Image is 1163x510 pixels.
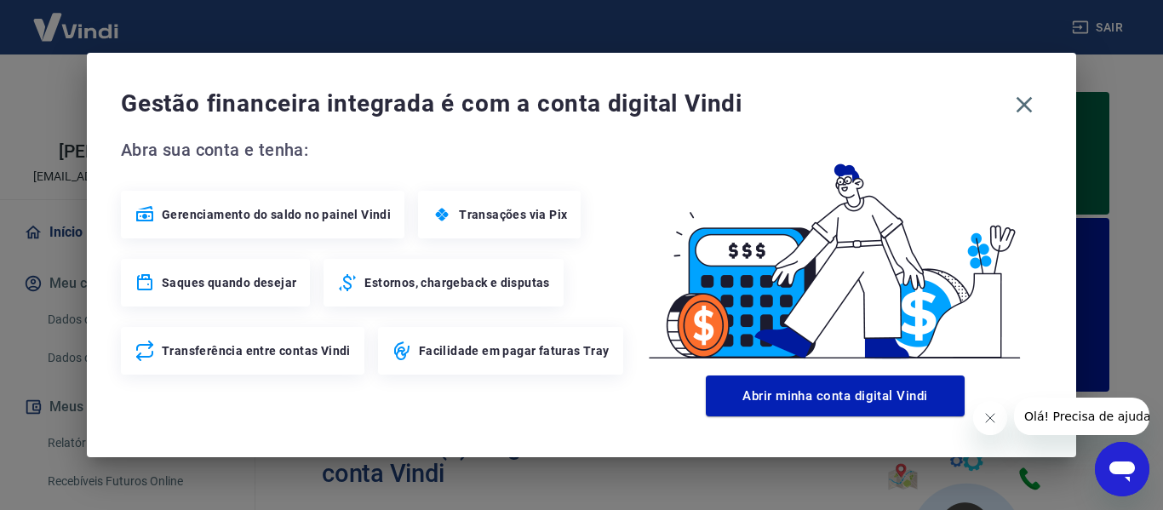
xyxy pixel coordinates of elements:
span: Gestão financeira integrada é com a conta digital Vindi [121,87,1006,121]
span: Gerenciamento do saldo no painel Vindi [162,206,391,223]
span: Saques quando desejar [162,274,296,291]
span: Olá! Precisa de ajuda? [10,12,143,26]
iframe: Close message [973,401,1007,435]
span: Transferência entre contas Vindi [162,342,351,359]
span: Abra sua conta e tenha: [121,136,628,163]
img: Good Billing [628,136,1042,369]
span: Facilidade em pagar faturas Tray [419,342,610,359]
span: Transações via Pix [459,206,567,223]
iframe: Button to launch messaging window [1095,442,1149,496]
iframe: Message from company [1014,398,1149,435]
button: Abrir minha conta digital Vindi [706,375,965,416]
span: Estornos, chargeback e disputas [364,274,549,291]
